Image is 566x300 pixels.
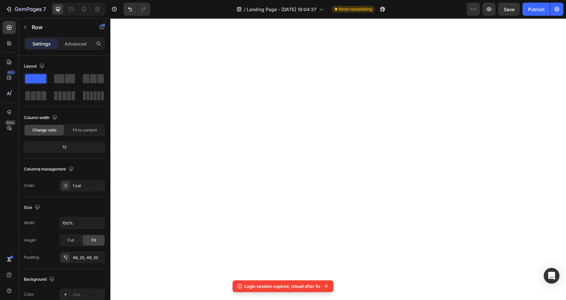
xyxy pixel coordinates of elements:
[504,7,515,12] span: Save
[32,40,51,47] p: Settings
[91,237,96,243] span: Fit
[6,70,16,75] div: 450
[528,6,544,13] div: Publish
[73,183,104,189] div: 1 col
[24,165,75,174] div: Columns management
[24,113,59,122] div: Column width
[24,203,41,212] div: Size
[24,254,39,260] div: Padding
[65,40,87,47] p: Advanced
[60,217,105,229] input: Auto
[123,3,150,16] div: Undo/Redo
[73,255,104,261] div: 48, 20, 48, 20
[244,6,245,13] span: /
[339,6,372,12] span: Need republishing
[244,283,320,290] p: Login session expired, reload after 5s
[24,183,35,189] div: Order
[24,62,46,71] div: Layout
[247,6,316,13] span: Landing Page - [DATE] 18:04:37
[544,268,559,284] div: Open Intercom Messenger
[522,3,550,16] button: Publish
[73,127,97,133] span: Fit to content
[67,237,74,243] span: Full
[43,5,46,13] p: 7
[73,292,104,298] div: Add...
[498,3,520,16] button: Save
[24,275,56,284] div: Background
[24,220,35,226] div: Width
[24,237,36,243] div: Height
[32,23,87,31] p: Row
[5,120,16,125] div: Beta
[3,3,49,16] button: 7
[25,143,104,152] div: 12
[24,291,34,297] div: Color
[110,18,566,300] iframe: Design area
[32,127,56,133] span: Change ratio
